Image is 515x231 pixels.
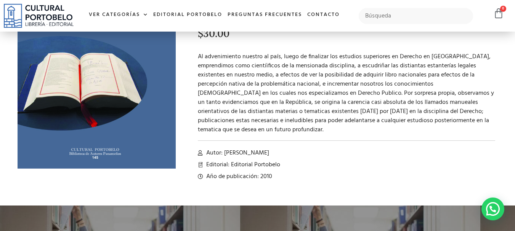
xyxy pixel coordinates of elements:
a: Editorial Portobelo [151,7,225,23]
span: Autor: [PERSON_NAME] [204,148,269,158]
a: 0 [493,8,504,19]
input: Búsqueda [359,8,473,24]
span: 0 [500,6,506,12]
bdi: 30.00 [198,27,229,40]
span: Año de publicación: 2010 [204,172,272,181]
a: Ver Categorías [86,7,151,23]
a: Contacto [305,7,342,23]
span: $ [198,27,203,40]
p: Al advenimiento nuestro al país, luego de finalizar los estudios superiores en Derecho en [GEOGRA... [198,52,496,134]
div: Contactar por WhatsApp [481,198,504,220]
a: Preguntas frecuentes [225,7,305,23]
span: Editorial: Editorial Portobelo [204,160,280,169]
